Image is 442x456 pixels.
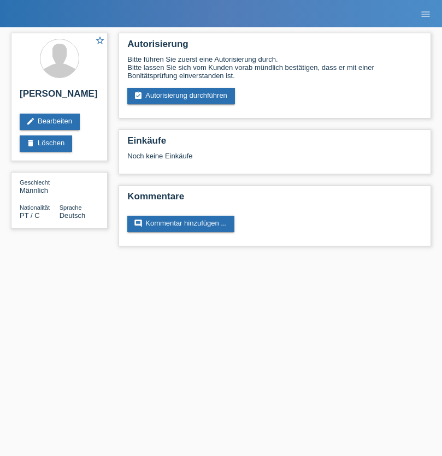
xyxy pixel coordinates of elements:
[20,88,99,105] h2: [PERSON_NAME]
[127,135,422,152] h2: Einkäufe
[20,179,50,186] span: Geschlecht
[20,204,50,211] span: Nationalität
[95,35,105,45] i: star_border
[127,191,422,208] h2: Kommentare
[20,114,80,130] a: editBearbeiten
[134,219,143,228] i: comment
[415,10,437,17] a: menu
[127,55,422,80] div: Bitte führen Sie zuerst eine Autorisierung durch. Bitte lassen Sie sich vom Kunden vorab mündlich...
[420,9,431,20] i: menu
[60,204,82,211] span: Sprache
[26,139,35,147] i: delete
[127,88,235,104] a: assignment_turned_inAutorisierung durchführen
[20,211,40,220] span: Portugal / C / 01.11.2019
[60,211,86,220] span: Deutsch
[134,91,143,100] i: assignment_turned_in
[20,135,72,152] a: deleteLöschen
[127,39,422,55] h2: Autorisierung
[20,178,60,194] div: Männlich
[127,152,422,168] div: Noch keine Einkäufe
[26,117,35,126] i: edit
[95,35,105,47] a: star_border
[127,216,234,232] a: commentKommentar hinzufügen ...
